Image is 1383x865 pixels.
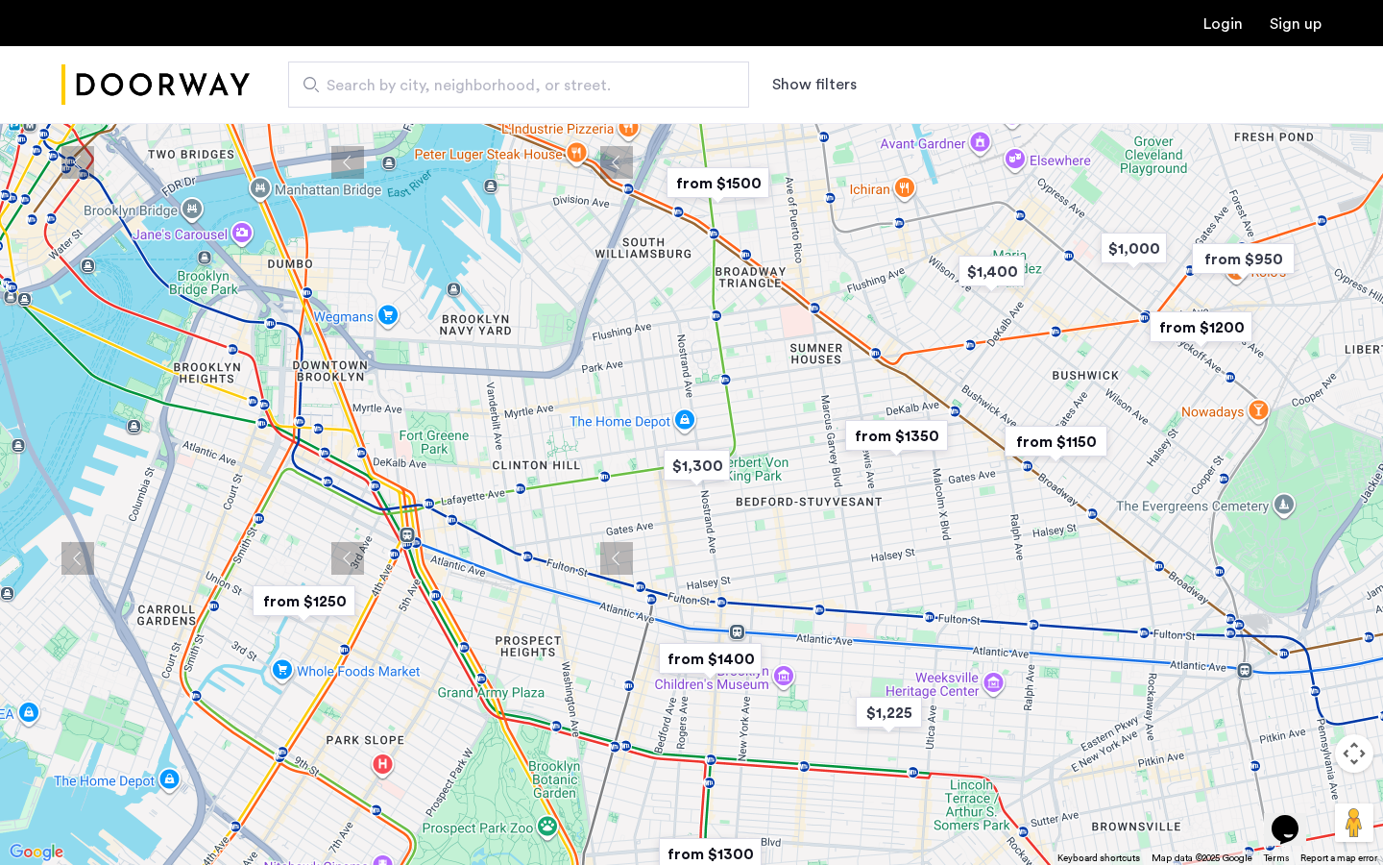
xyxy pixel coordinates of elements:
a: Cazamio Logo [61,49,250,121]
button: Keyboard shortcuts [1057,852,1140,865]
iframe: chat widget [1264,788,1325,846]
span: Map data ©2025 Google [1152,853,1252,863]
button: Previous apartment [600,542,633,575]
a: Report a map error [1300,852,1377,865]
div: from $1350 [837,414,956,457]
button: Previous apartment [331,542,364,575]
a: Terms (opens in new tab) [1264,852,1289,865]
div: $1,000 [1093,227,1175,270]
button: Previous apartment [331,146,364,179]
button: Previous apartment [61,542,94,575]
div: $1,400 [951,250,1032,293]
div: from $1200 [1142,306,1260,349]
button: Map camera controls [1335,734,1373,773]
img: logo [61,49,250,121]
input: Apartment Search [288,62,749,108]
div: from $1150 [997,420,1115,463]
a: Login [1203,16,1243,32]
div: $1,225 [848,691,930,734]
span: Search by city, neighborhood, or street. [327,74,695,97]
button: Previous apartment [600,146,633,179]
button: Previous apartment [61,146,94,179]
a: Registration [1270,16,1322,32]
button: Drag Pegman onto the map to open Street View [1335,803,1373,842]
div: from $950 [1184,237,1302,281]
button: Show or hide filters [772,73,857,96]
